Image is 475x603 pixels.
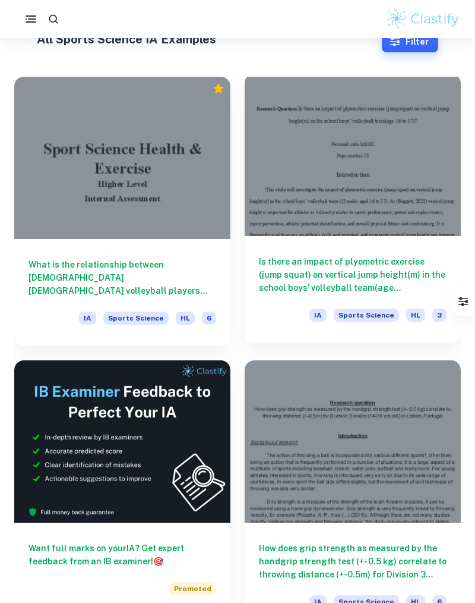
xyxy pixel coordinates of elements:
[385,7,461,31] img: Clastify logo
[334,309,399,322] span: Sports Science
[432,309,446,322] span: 3
[245,77,461,346] a: Is there an impact of plyometric exercise (jump squat) on vertical jump height(m) in the school b...
[259,542,446,581] h6: How does grip strength as measured by the handgrip strength test (+- 0.5 kg) correlate to throwin...
[103,312,169,325] span: Sports Science
[28,258,216,297] h6: What is the relationship between [DEMOGRAPHIC_DATA] [DEMOGRAPHIC_DATA] volleyball players lower-b...
[406,309,425,322] span: HL
[153,557,163,566] span: 🎯
[451,290,475,313] button: Filter
[213,83,224,95] div: Premium
[79,312,96,325] span: IA
[382,31,438,52] button: Filter
[14,77,230,346] a: What is the relationship between [DEMOGRAPHIC_DATA] [DEMOGRAPHIC_DATA] volleyball players lower-b...
[309,309,327,322] span: IA
[28,542,216,568] h6: Want full marks on your IA ? Get expert feedback from an IB examiner!
[202,312,216,325] span: 6
[169,582,216,595] span: Promoted
[37,30,382,48] h1: All Sports Science IA Examples
[259,255,446,294] h6: Is there an impact of plyometric exercise (jump squat) on vertical jump height(m) in the school b...
[176,312,195,325] span: HL
[14,360,230,523] img: Thumbnail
